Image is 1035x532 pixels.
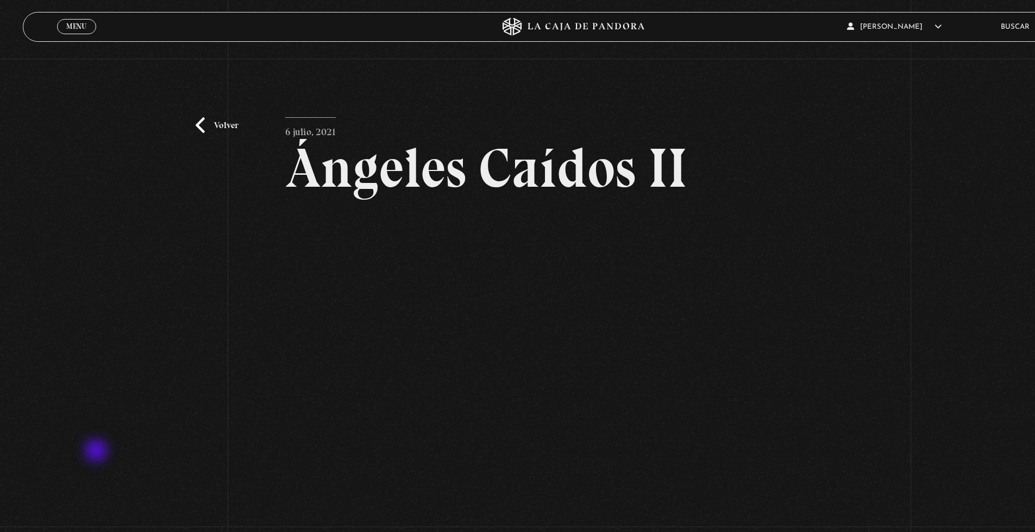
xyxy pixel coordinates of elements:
span: Menu [66,23,86,30]
a: Volver [196,117,239,134]
a: Buscar [1001,23,1030,30]
p: 6 julio, 2021 [285,117,336,141]
span: Cerrar [63,33,90,42]
span: [PERSON_NAME] [847,23,942,30]
h2: Ángeles Caídos II [285,141,854,195]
